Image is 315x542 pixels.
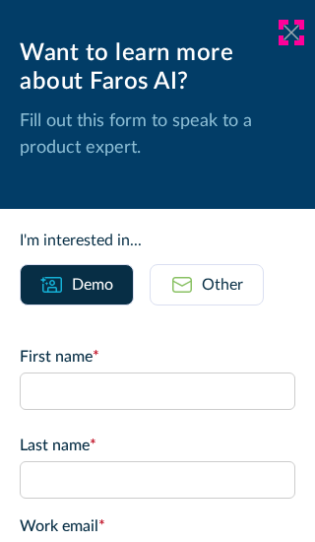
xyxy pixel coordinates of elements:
div: Want to learn more about Faros AI? [20,39,295,97]
div: Demo [72,273,113,297]
div: Other [202,273,243,297]
div: I'm interested in... [20,229,295,252]
label: Last name [20,434,295,457]
label: Work email [20,514,295,538]
p: Fill out this form to speak to a product expert. [20,108,295,162]
label: First name [20,345,295,369]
